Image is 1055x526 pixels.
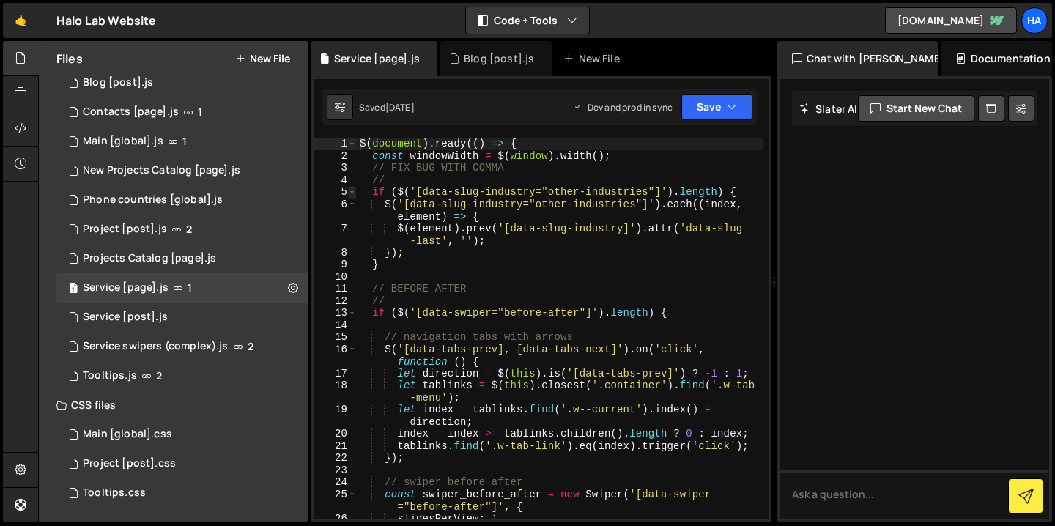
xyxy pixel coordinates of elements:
[314,404,357,428] div: 19
[563,51,625,66] div: New File
[314,368,357,380] div: 17
[941,41,1052,76] div: Documentation
[314,428,357,440] div: 20
[314,138,357,150] div: 1
[314,150,357,163] div: 2
[885,7,1017,34] a: [DOMAIN_NAME]
[248,341,253,352] span: 2
[56,420,308,449] div: 826/3053.css
[385,101,415,114] div: [DATE]
[314,199,357,223] div: 6
[56,68,308,97] div: 826/3363.js
[314,344,357,368] div: 16
[83,252,216,265] div: Projects Catalog [page].js
[314,319,357,332] div: 14
[3,3,39,38] a: 🤙
[83,369,137,382] div: Tooltips.js
[56,51,83,67] h2: Files
[466,7,589,34] button: Code + Tools
[83,76,153,89] div: Blog [post].js
[1021,7,1048,34] a: Ha
[56,127,308,156] div: 826/1521.js
[56,303,308,332] div: 826/7934.js
[56,273,308,303] div: 826/10500.js
[314,174,357,187] div: 4
[83,486,146,500] div: Tooltips.css
[56,361,308,390] div: 826/18329.js
[56,332,308,361] div: 826/8793.js
[56,215,308,244] div: 826/8916.js
[83,281,169,295] div: Service [page].js
[235,53,290,64] button: New File
[56,156,308,185] div: 826/45771.js
[314,259,357,271] div: 9
[56,449,308,478] div: 826/9226.css
[56,97,308,127] div: 826/1551.js
[858,95,974,122] button: Start new chat
[186,223,192,235] span: 2
[83,223,167,236] div: Project [post].js
[314,186,357,199] div: 5
[314,513,357,525] div: 26
[83,105,179,119] div: Contacts [page].js
[573,101,673,114] div: Dev and prod in sync
[314,307,357,319] div: 13
[314,464,357,477] div: 23
[69,284,78,295] span: 1
[56,478,308,508] div: 826/18335.css
[314,476,357,489] div: 24
[314,283,357,295] div: 11
[83,428,172,441] div: Main [global].css
[314,247,357,259] div: 8
[56,244,308,273] div: 826/10093.js
[314,271,357,284] div: 10
[39,390,308,420] div: CSS files
[83,340,228,353] div: Service swipers (complex).js
[156,370,162,382] span: 2
[314,489,357,513] div: 25
[799,102,858,116] h2: Slater AI
[334,51,420,66] div: Service [page].js
[314,440,357,453] div: 21
[464,51,534,66] div: Blog [post].js
[182,136,187,147] span: 1
[56,185,308,215] div: 826/24828.js
[83,164,240,177] div: New Projects Catalog [page].js
[83,457,176,470] div: Project [post].css
[83,311,168,324] div: Service [post].js
[56,12,157,29] div: Halo Lab Website
[314,379,357,404] div: 18
[188,282,192,294] span: 1
[314,223,357,247] div: 7
[83,135,163,148] div: Main [global].js
[681,94,752,120] button: Save
[314,295,357,308] div: 12
[777,41,938,76] div: Chat with [PERSON_NAME]
[198,106,202,118] span: 1
[314,331,357,344] div: 15
[359,101,415,114] div: Saved
[83,193,223,207] div: Phone countries [global].js
[314,452,357,464] div: 22
[314,162,357,174] div: 3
